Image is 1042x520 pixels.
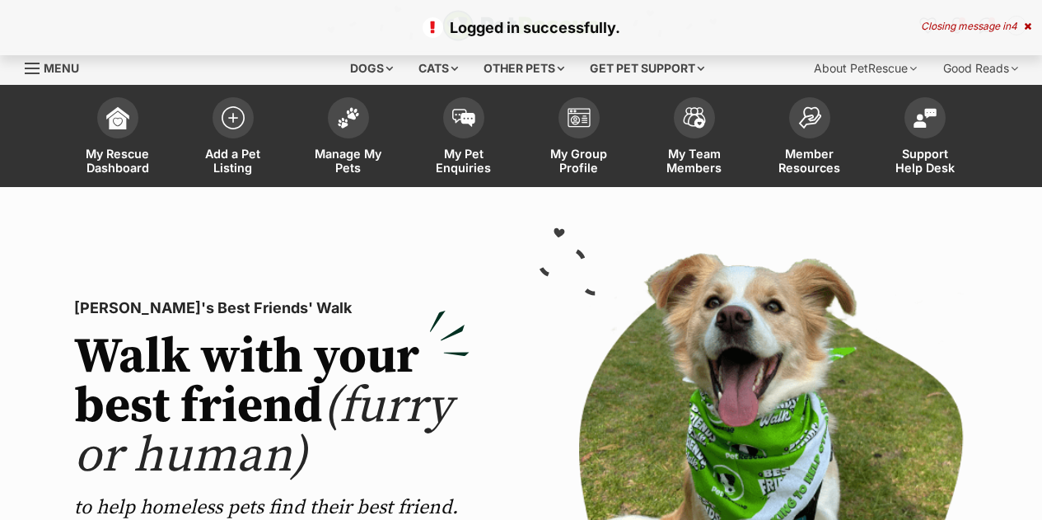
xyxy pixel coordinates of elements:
img: add-pet-listing-icon-0afa8454b4691262ce3f59096e99ab1cd57d4a30225e0717b998d2c9b9846f56.svg [222,106,245,129]
div: About PetRescue [802,52,928,85]
span: My Team Members [657,147,731,175]
a: My Team Members [637,89,752,187]
span: Member Resources [773,147,847,175]
a: Add a Pet Listing [175,89,291,187]
img: help-desk-icon-fdf02630f3aa405de69fd3d07c3f3aa587a6932b1a1747fa1d2bba05be0121f9.svg [914,108,937,128]
div: Cats [407,52,470,85]
img: pet-enquiries-icon-7e3ad2cf08bfb03b45e93fb7055b45f3efa6380592205ae92323e6603595dc1f.svg [452,109,475,127]
a: Member Resources [752,89,867,187]
p: [PERSON_NAME]'s Best Friends' Walk [74,297,470,320]
span: Support Help Desk [888,147,962,175]
span: My Pet Enquiries [427,147,501,175]
img: group-profile-icon-3fa3cf56718a62981997c0bc7e787c4b2cf8bcc04b72c1350f741eb67cf2f40e.svg [568,108,591,128]
a: My Group Profile [521,89,637,187]
div: Other pets [472,52,576,85]
img: team-members-icon-5396bd8760b3fe7c0b43da4ab00e1e3bb1a5d9ba89233759b79545d2d3fc5d0d.svg [683,107,706,129]
h2: Walk with your best friend [74,333,470,481]
span: My Rescue Dashboard [81,147,155,175]
a: Support Help Desk [867,89,983,187]
span: My Group Profile [542,147,616,175]
a: Manage My Pets [291,89,406,187]
img: dashboard-icon-eb2f2d2d3e046f16d808141f083e7271f6b2e854fb5c12c21221c1fb7104beca.svg [106,106,129,129]
img: manage-my-pets-icon-02211641906a0b7f246fdf0571729dbe1e7629f14944591b6c1af311fb30b64b.svg [337,107,360,129]
span: (furry or human) [74,376,452,487]
a: My Rescue Dashboard [60,89,175,187]
div: Good Reads [932,52,1030,85]
a: Menu [25,52,91,82]
a: My Pet Enquiries [406,89,521,187]
div: Get pet support [578,52,716,85]
img: member-resources-icon-8e73f808a243e03378d46382f2149f9095a855e16c252ad45f914b54edf8863c.svg [798,106,821,129]
span: Add a Pet Listing [196,147,270,175]
span: Manage My Pets [311,147,385,175]
div: Dogs [339,52,404,85]
span: Menu [44,61,79,75]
